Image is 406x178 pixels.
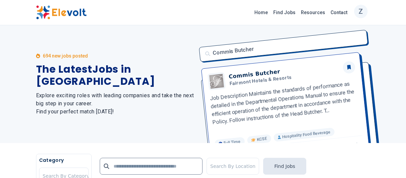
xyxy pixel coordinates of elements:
[252,7,271,18] a: Home
[328,7,350,18] a: Contact
[271,7,298,18] a: Find Jobs
[36,5,87,20] img: Elevolt
[298,7,328,18] a: Resources
[36,92,195,116] h2: Explore exciting roles with leading companies and take the next big step in your career. Find you...
[358,3,363,20] p: Z
[39,157,89,164] h5: Category
[36,63,195,87] h1: The Latest Jobs in [GEOGRAPHIC_DATA]
[354,5,368,18] button: Z
[263,158,306,175] button: Find Jobs
[43,52,88,59] p: 694 new jobs posted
